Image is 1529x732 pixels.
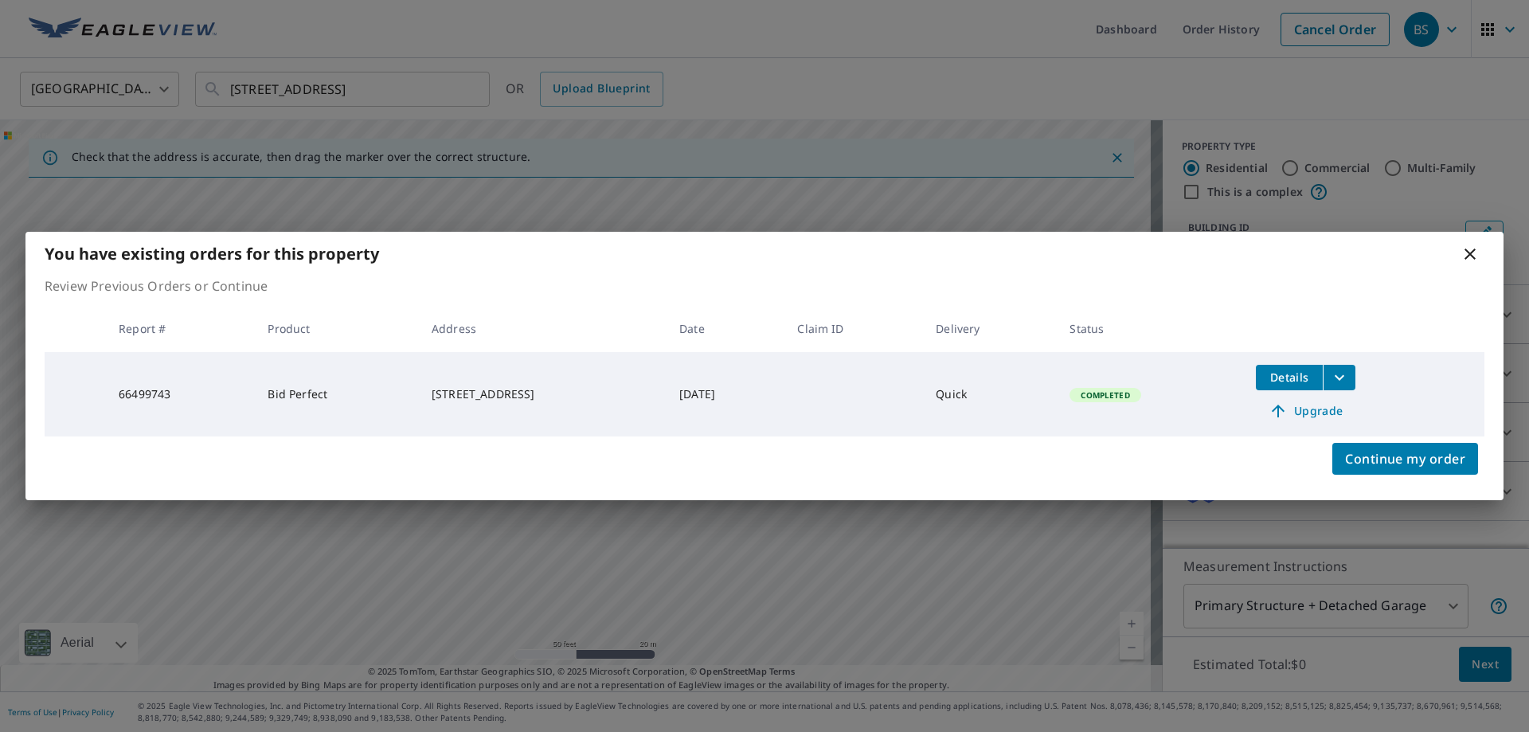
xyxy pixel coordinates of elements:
td: Bid Perfect [255,352,419,436]
div: [STREET_ADDRESS] [432,386,654,402]
span: Upgrade [1265,401,1346,421]
button: filesDropdownBtn-66499743 [1323,365,1355,390]
p: Review Previous Orders or Continue [45,276,1484,296]
th: Date [667,305,784,352]
td: 66499743 [106,352,255,436]
th: Claim ID [784,305,923,352]
th: Product [255,305,419,352]
button: detailsBtn-66499743 [1256,365,1323,390]
span: Continue my order [1345,448,1465,470]
th: Delivery [923,305,1057,352]
span: Details [1265,370,1313,385]
td: [DATE] [667,352,784,436]
span: Completed [1071,389,1139,401]
th: Address [419,305,667,352]
td: Quick [923,352,1057,436]
b: You have existing orders for this property [45,243,379,264]
th: Status [1057,305,1243,352]
th: Report # [106,305,255,352]
button: Continue my order [1332,443,1478,475]
a: Upgrade [1256,398,1355,424]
